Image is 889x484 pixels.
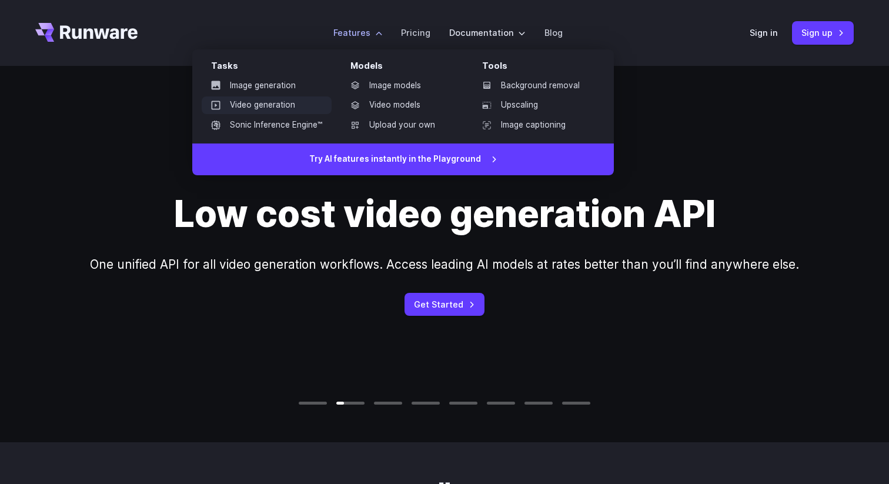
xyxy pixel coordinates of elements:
a: Video generation [202,96,332,114]
label: Documentation [449,26,526,39]
label: Features [333,26,382,39]
a: Go to / [35,23,138,42]
a: Background removal [473,77,595,95]
a: Image captioning [473,116,595,134]
a: Video models [341,96,463,114]
a: Upscaling [473,96,595,114]
a: Image generation [202,77,332,95]
a: Try AI features instantly in the Playground [192,143,614,175]
div: Models [350,59,463,77]
a: Pricing [401,26,430,39]
div: Tasks [211,59,332,77]
a: Upload your own [341,116,463,134]
a: Sonic Inference Engine™ [202,116,332,134]
a: Sign up [792,21,854,44]
div: Tools [482,59,595,77]
a: Blog [544,26,563,39]
h1: Low cost video generation API [174,192,716,236]
a: Sign in [750,26,778,39]
a: Get Started [405,293,484,316]
p: One unified API for all video generation workflows. Access leading AI models at rates better than... [90,255,799,274]
a: Image models [341,77,463,95]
